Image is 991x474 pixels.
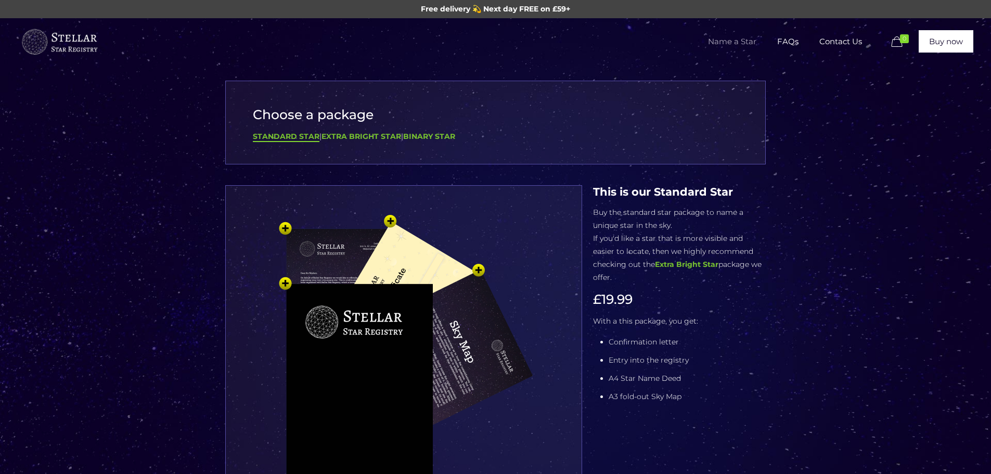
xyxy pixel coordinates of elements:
[698,26,767,57] span: Name a Star
[698,18,767,65] a: Name a Star
[593,292,766,307] h3: £
[609,390,766,403] li: A3 fold-out Sky Map
[421,4,570,14] span: Free delivery 💫 Next day FREE on £59+
[321,132,401,141] a: Extra Bright Star
[593,185,766,198] h4: This is our Standard Star
[900,34,909,43] span: 0
[609,336,766,349] li: Confirmation letter
[767,18,809,65] a: FAQs
[889,36,913,48] a: 0
[655,260,718,269] a: Extra Bright Star
[609,372,766,385] li: A4 Star Name Deed
[809,26,872,57] span: Contact Us
[809,18,872,65] a: Contact Us
[593,206,766,284] p: Buy the standard star package to name a unique star in the sky. If you'd like a star that is more...
[403,132,455,141] a: Binary Star
[253,132,319,142] a: Standard Star
[919,30,973,53] a: Buy now
[767,26,809,57] span: FAQs
[20,18,98,65] a: Buy a Star
[601,291,633,307] span: 19.99
[609,354,766,367] li: Entry into the registry
[253,132,319,141] b: Standard Star
[253,130,738,143] div: | |
[20,27,98,58] img: buyastar-logo-transparent
[253,107,738,122] h3: Choose a package
[593,315,766,328] p: With a this package, you get:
